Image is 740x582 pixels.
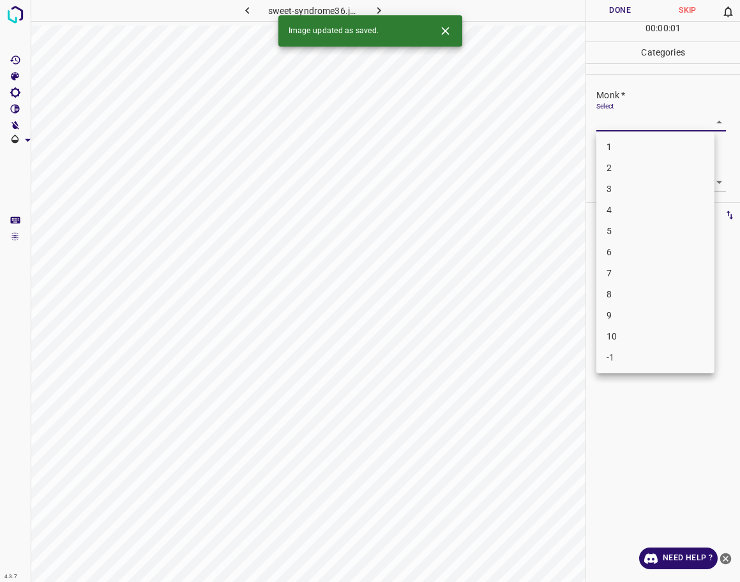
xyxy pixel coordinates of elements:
li: 4 [596,200,714,221]
li: 7 [596,263,714,284]
li: 1 [596,137,714,158]
li: 6 [596,242,714,263]
span: Image updated as saved. [289,26,379,37]
li: 5 [596,221,714,242]
li: 2 [596,158,714,179]
li: -1 [596,347,714,368]
li: 3 [596,179,714,200]
li: 10 [596,326,714,347]
button: Close [434,19,457,43]
li: 8 [596,284,714,305]
li: 9 [596,305,714,326]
